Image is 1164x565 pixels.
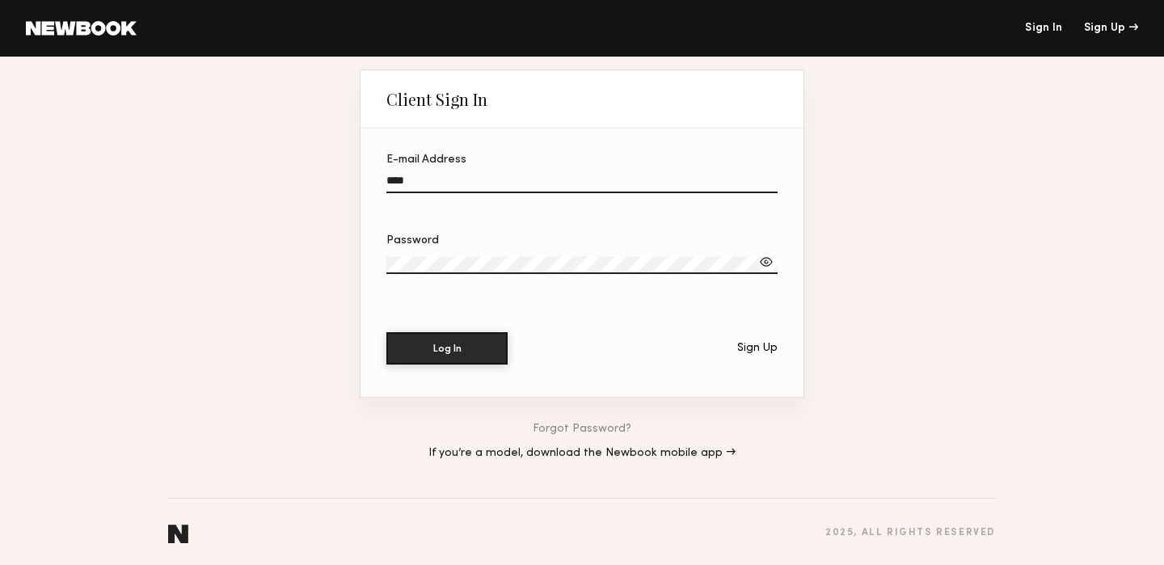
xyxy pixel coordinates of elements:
button: Log In [386,332,508,365]
a: Sign In [1025,23,1062,34]
div: Password [386,235,778,247]
a: If you’re a model, download the Newbook mobile app → [428,448,736,459]
div: Sign Up [737,343,778,354]
div: 2025 , all rights reserved [825,528,996,538]
div: Sign Up [1084,23,1138,34]
input: Password [386,256,778,274]
div: Client Sign In [386,90,487,109]
input: E-mail Address [386,175,778,193]
div: E-mail Address [386,154,778,166]
a: Forgot Password? [533,424,631,435]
